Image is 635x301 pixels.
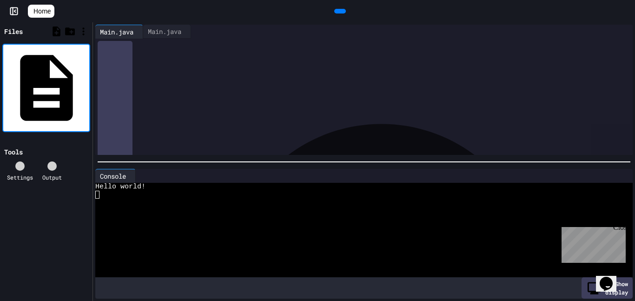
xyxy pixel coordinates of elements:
div: Tools [4,147,23,157]
iframe: chat widget [558,223,626,263]
div: Main.java [95,25,143,39]
div: Output [42,173,62,181]
div: Main.java [143,25,191,39]
div: Show display [582,277,633,299]
span: Hello world! [95,183,146,191]
div: Console [95,169,136,183]
div: Console [95,171,131,181]
div: Chat with us now!Close [4,4,64,59]
a: Home [28,5,54,18]
div: Main.java [95,27,138,37]
div: Files [4,27,23,36]
span: Home [33,7,51,16]
div: Settings [7,173,33,181]
iframe: chat widget [596,264,626,292]
div: Main.java [143,27,186,36]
